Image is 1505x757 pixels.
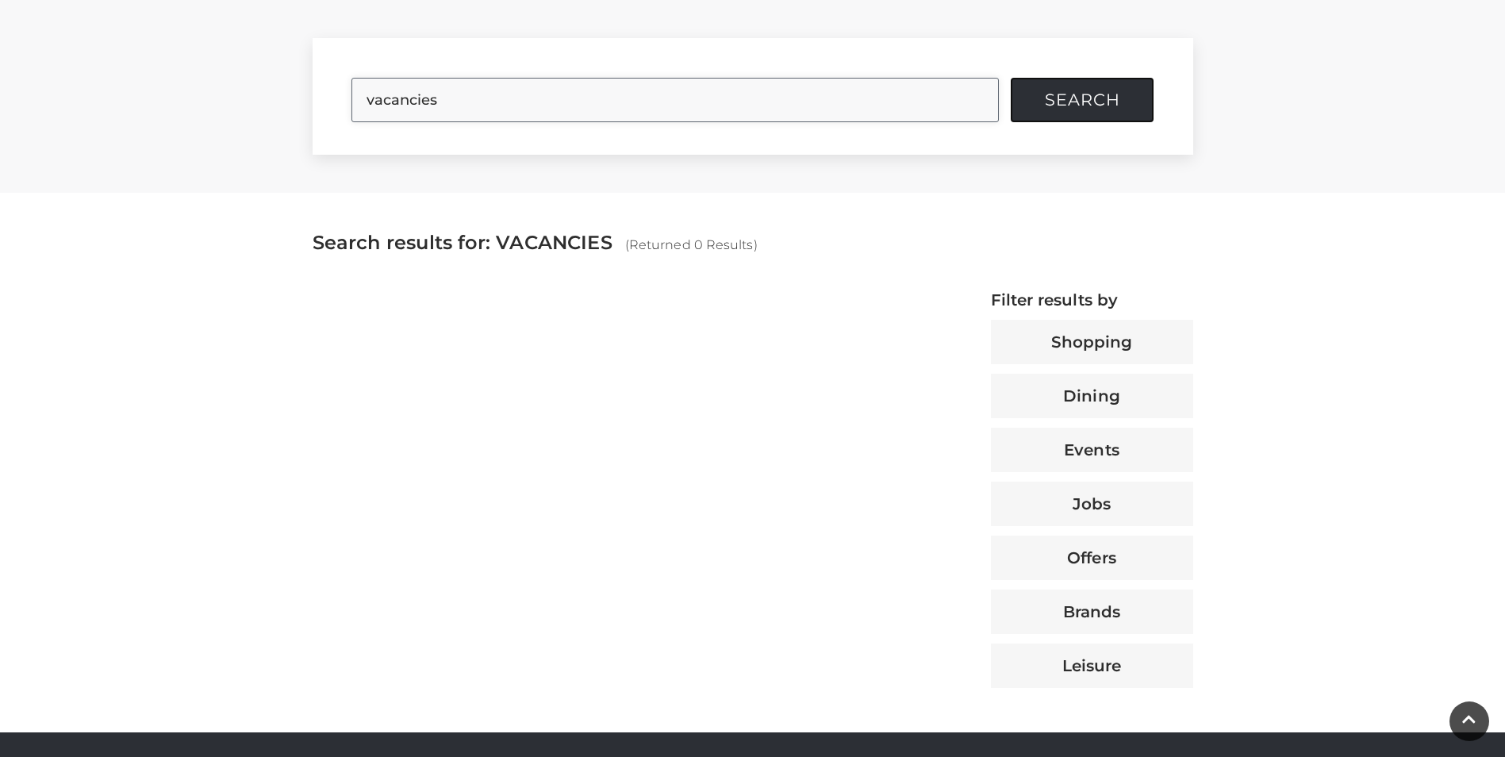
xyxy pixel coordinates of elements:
[991,482,1193,526] button: Jobs
[991,428,1193,472] button: Events
[313,231,612,254] span: Search results for: VACANCIES
[1045,92,1120,108] span: Search
[991,290,1193,309] h4: Filter results by
[625,237,758,252] span: (Returned 0 Results)
[991,590,1193,634] button: Brands
[991,644,1193,688] button: Leisure
[991,374,1193,418] button: Dining
[351,78,999,122] input: Search Site
[991,536,1193,580] button: Offers
[991,320,1193,364] button: Shopping
[1011,78,1154,122] button: Search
